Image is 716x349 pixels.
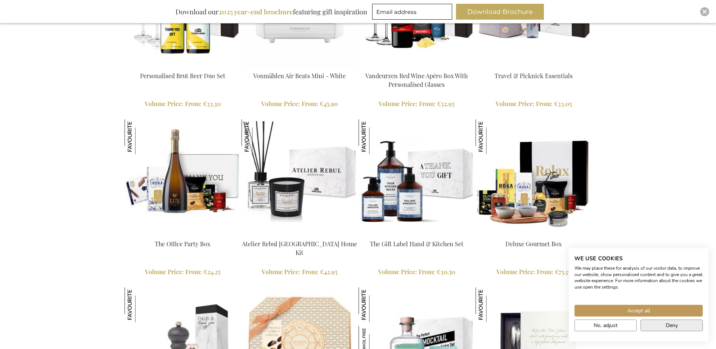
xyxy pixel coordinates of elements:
span: From [419,100,436,108]
a: Travel & Picknick Essentials Travel & Picknick Essentials [476,62,592,69]
span: Volume Price: [496,100,534,108]
span: From [302,268,319,276]
a: The Gift Label Hand & Kitchen Set The Gift Label Hand & Kitchen Set [359,230,475,238]
h2: We use cookies [574,255,703,262]
img: The Gift Label Hand & Kitchen Set [359,119,393,154]
span: Volume Price: [145,100,183,108]
span: Volume Price: [145,268,184,276]
button: Deny all cookies [641,320,703,331]
img: The Gift Label Hand & Kitchen Set [359,119,475,236]
span: Volume Price: [496,268,535,276]
span: €45.90 [320,100,338,108]
span: €32.95 [437,100,454,108]
img: ARCA-20055 [476,119,592,236]
a: The Office Party Box [155,240,210,248]
span: Volume Price: [378,268,417,276]
a: Volume Price: From €33.30 [125,100,241,108]
img: Atelier Rebul Istanbul Home Kit [242,119,276,154]
span: From [537,268,553,276]
div: Download our featuring gift inspiration [172,4,371,20]
a: Vandeurzen Red Wine Apéro Box With Personalised Glasses [359,62,475,69]
img: Atelier Rebul Istanbul Home Kit [242,119,358,236]
a: Volume Price: From €30.50 [359,268,475,276]
a: Travel & Picknick Essentials [494,72,573,80]
img: Culinary Salt & Pepper Set [125,287,159,322]
a: Volume Price: From €32.95 [359,100,475,108]
img: Personalised Non-Alcoholic Gin & Tonic Apéro Box [359,287,393,322]
b: 2025 year-end brochure [219,7,293,16]
img: Personalised Zeeland Mussel Cutlery [476,287,510,322]
a: Atelier Rebul Istanbul Home Kit Atelier Rebul Istanbul Home Kit [242,230,358,238]
img: Close [702,9,707,14]
button: Accept all cookies [574,305,703,317]
span: From [302,100,318,108]
span: Accept all [627,307,650,315]
span: No, adjust [594,321,617,329]
img: The Office Party Box [125,119,159,154]
a: Deluxe Gourmet Box [505,240,562,248]
a: The Office Party Box The Office Party Box [125,230,241,238]
form: marketing offers and promotions [372,4,454,22]
button: Download Brochure [456,4,544,20]
span: Deny [666,321,678,329]
span: €30.50 [437,268,455,276]
a: Personalised Champagne Beer Personalised Brut Beer Duo Set [125,62,241,69]
a: The Gift Label Hand & Kitchen Set [370,240,463,248]
span: €33.05 [554,100,572,108]
span: From [536,100,553,108]
span: €75.35 [555,268,571,276]
button: Adjust cookie preferences [574,320,637,331]
a: Volume Price: From €24.25 [125,268,241,276]
span: Volume Price: [262,268,300,276]
a: Vonmahlen Air Beats Mini [242,62,358,69]
input: Email address [372,4,452,20]
a: ARCA-20055 Deluxe Gourmet Box [476,230,592,238]
span: From [185,100,202,108]
a: Volume Price: From €33.05 [476,100,592,108]
span: Volume Price: [379,100,417,108]
a: Personalised Brut Beer Duo Set [140,72,225,80]
div: Close [700,7,709,16]
span: From [185,268,202,276]
span: €42.95 [320,268,337,276]
a: Volume Price: From €75.35 [476,268,592,276]
img: The Office Party Box [125,119,241,236]
p: We may place these for analysis of our visitor data, to improve our website, show personalised co... [574,265,703,290]
a: Vandeurzen Red Wine Apéro Box With Personalised Glasses [365,72,468,88]
a: Volume Price: From €45.90 [242,100,358,108]
img: Deluxe Gourmet Box [476,119,510,154]
span: From [419,268,435,276]
a: Volume Price: From €42.95 [242,268,358,276]
span: €24.25 [203,268,220,276]
span: Volume Price: [261,100,300,108]
a: Vonmählen Air Beats Mini - White [253,72,346,80]
a: Atelier Rebul [GEOGRAPHIC_DATA] Home Kit [242,240,357,256]
span: €33.30 [203,100,221,108]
